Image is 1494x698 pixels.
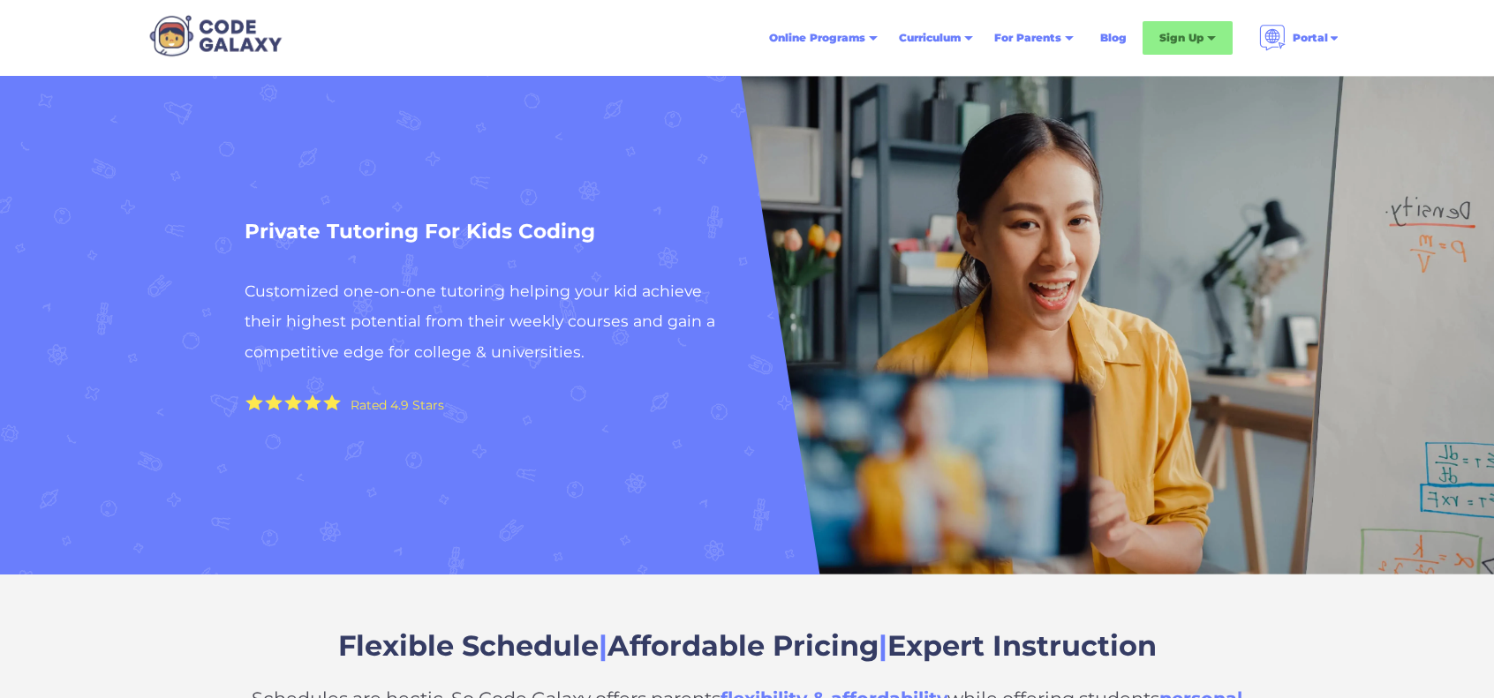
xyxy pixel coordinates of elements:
span: Expert Instruction [887,628,1157,663]
span: Affordable Pricing [607,628,879,663]
div: Rated 4.9 Stars [351,399,444,411]
span: | [599,628,607,663]
img: Yellow Star - the Code Galaxy [304,394,321,411]
div: Online Programs [769,29,865,47]
img: Yellow Star - the Code Galaxy [284,394,302,411]
div: Curriculum [899,29,961,47]
h2: Customized one-on-one tutoring helping your kid achieve their highest potential from their weekly... [245,276,738,367]
img: Yellow Star - the Code Galaxy [265,394,283,411]
span: | [879,628,887,663]
div: Sign Up [1159,29,1203,47]
div: For Parents [994,29,1061,47]
a: Blog [1090,22,1137,54]
img: Yellow Star - the Code Galaxy [245,394,263,411]
div: Portal [1293,29,1328,47]
span: Flexible Schedule [338,628,599,663]
h1: Private Tutoring For Kids Coding [245,214,738,250]
img: Yellow Star - the Code Galaxy [323,394,341,411]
